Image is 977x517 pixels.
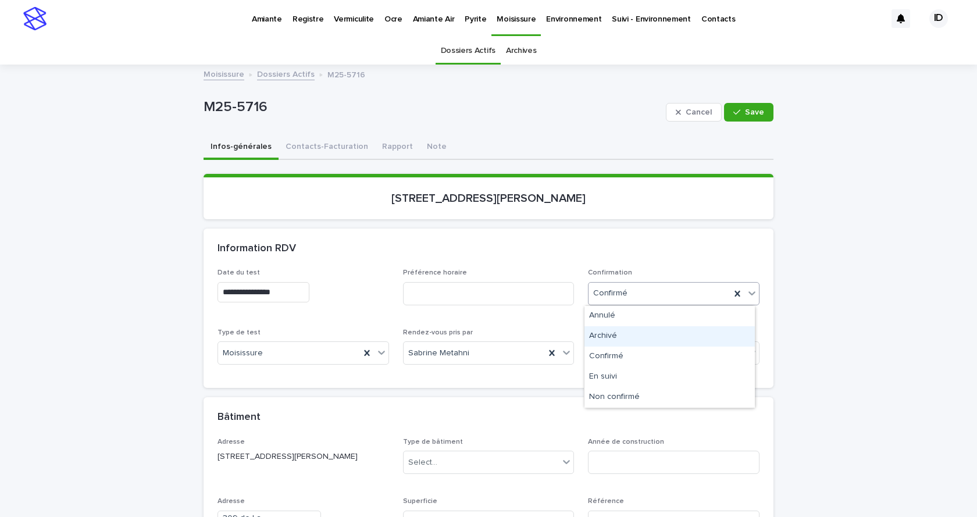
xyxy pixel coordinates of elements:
span: Préférence horaire [403,269,467,276]
span: Année de construction [588,438,664,445]
button: Contacts-Facturation [279,136,375,160]
img: stacker-logo-s-only.png [23,7,47,30]
button: Cancel [666,103,722,122]
a: Archives [506,37,537,65]
span: Sabrine Metahni [408,347,469,359]
div: Non confirmé [584,387,755,408]
span: Référence [588,498,624,505]
div: Archivé [584,326,755,347]
a: Moisissure [204,67,244,80]
div: Select... [408,457,437,469]
a: Dossiers Actifs [257,67,315,80]
span: Adresse [217,498,245,505]
div: Confirmé [584,347,755,367]
span: Date du test [217,269,260,276]
span: Adresse [217,438,245,445]
p: M25-5716 [204,99,661,116]
h2: Bâtiment [217,411,261,424]
button: Rapport [375,136,420,160]
span: Confirmation [588,269,632,276]
p: [STREET_ADDRESS][PERSON_NAME] [217,451,389,463]
span: Confirmé [593,287,627,299]
p: [STREET_ADDRESS][PERSON_NAME] [217,191,760,205]
p: M25-5716 [327,67,365,80]
div: Annulé [584,306,755,326]
div: En suivi [584,367,755,387]
span: Superficie [403,498,437,505]
span: Moisissure [223,347,263,359]
button: Infos-générales [204,136,279,160]
span: Save [745,108,764,116]
a: Dossiers Actifs [441,37,495,65]
span: Rendez-vous pris par [403,329,473,336]
span: Cancel [686,108,712,116]
button: Save [724,103,773,122]
h2: Information RDV [217,243,296,255]
span: Type de bâtiment [403,438,463,445]
div: ID [929,9,948,28]
span: Type de test [217,329,261,336]
button: Note [420,136,454,160]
